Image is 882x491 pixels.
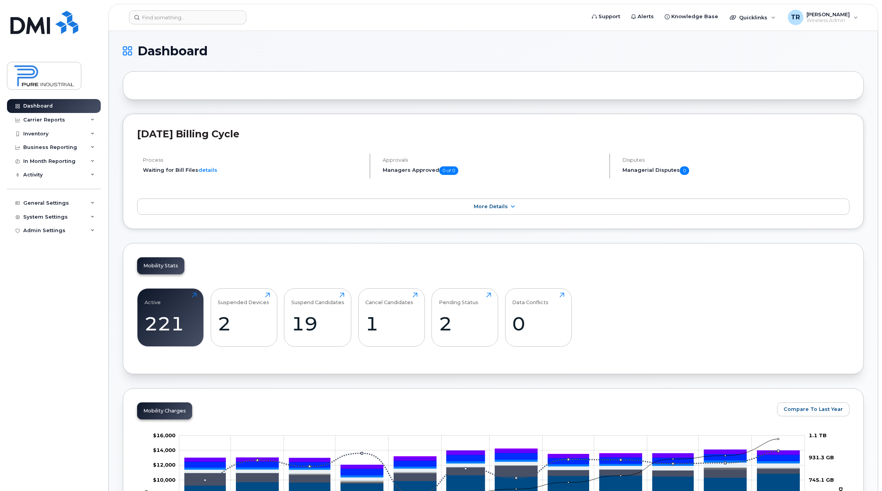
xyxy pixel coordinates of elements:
tspan: $16,000 [153,432,175,438]
g: HST [184,453,799,476]
g: $0 [153,477,175,483]
div: 0 [512,312,564,335]
div: Active [144,293,161,305]
tspan: 1.1 TB [809,432,827,438]
a: details [198,167,217,173]
tspan: 745.1 GB [809,477,834,483]
tspan: $14,000 [153,447,175,453]
div: 2 [218,312,270,335]
a: Suspended Devices2 [218,293,270,342]
tspan: $12,000 [153,462,175,468]
g: Roaming [184,465,799,486]
button: Compare To Last Year [777,402,849,416]
g: $0 [153,447,175,453]
a: Pending Status2 [439,293,491,342]
tspan: 931.3 GB [809,454,834,460]
h4: Process [143,157,363,163]
g: GST [184,460,799,477]
h4: Disputes [622,157,849,163]
g: $0 [153,432,175,438]
span: 0 [680,166,689,175]
li: Waiting for Bill Files [143,166,363,174]
h2: [DATE] Billing Cycle [137,128,849,140]
h5: Managerial Disputes [622,166,849,175]
g: QST [184,449,799,469]
g: $0 [153,462,175,468]
span: Compare To Last Year [784,405,843,413]
a: Cancel Candidates1 [365,293,418,342]
a: Active221 [144,293,197,342]
div: Data Conflicts [512,293,548,305]
h5: Managers Approved [383,166,603,175]
div: 2 [439,312,491,335]
g: Features [184,462,799,481]
span: Dashboard [138,45,208,57]
h4: Approvals [383,157,603,163]
tspan: $10,000 [153,477,175,483]
div: Suspend Candidates [291,293,344,305]
div: Cancel Candidates [365,293,413,305]
span: More Details [474,204,508,209]
span: 0 of 0 [439,166,458,175]
a: Suspend Candidates19 [291,293,344,342]
div: 1 [365,312,418,335]
div: 221 [144,312,197,335]
div: 19 [291,312,344,335]
a: Data Conflicts0 [512,293,564,342]
div: Pending Status [439,293,478,305]
div: Suspended Devices [218,293,269,305]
